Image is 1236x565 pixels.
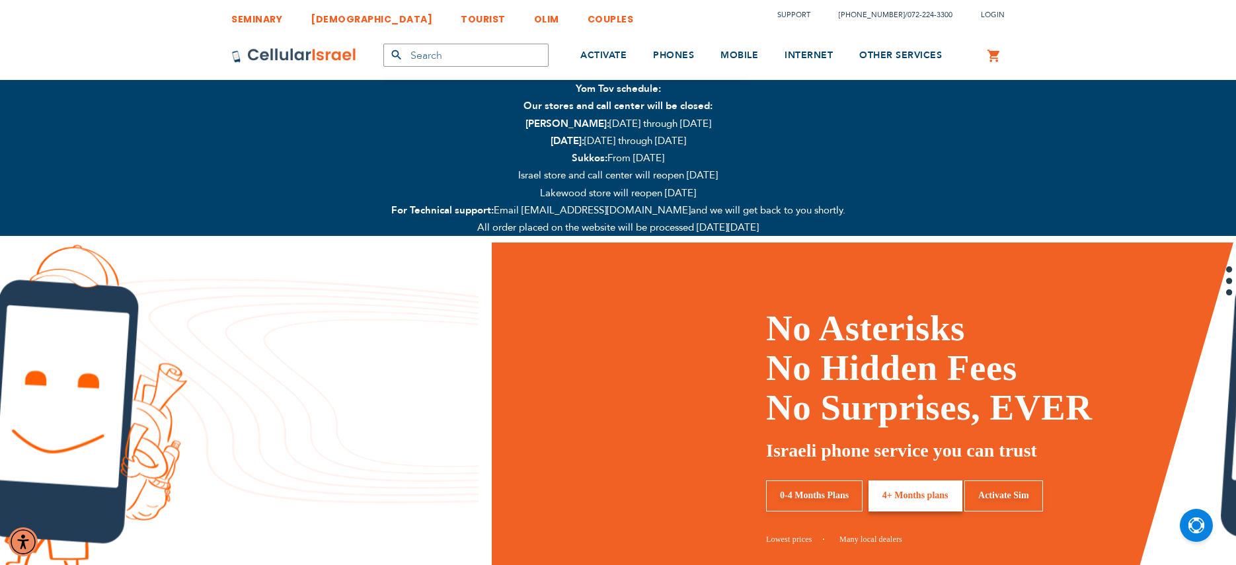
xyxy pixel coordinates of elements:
a: 072-224-3300 [908,10,952,20]
input: Search [383,44,549,67]
a: PHONES [653,31,694,81]
a: COUPLES [588,3,634,28]
a: ACTIVATE [580,31,627,81]
img: Cellular Israel Logo [231,48,357,63]
strong: Our stores and call center will be closed: [523,99,713,112]
span: INTERNET [785,49,833,61]
span: MOBILE [720,49,758,61]
span: PHONES [653,49,694,61]
span: Login [981,10,1005,20]
a: Lowest prices [766,535,824,544]
h5: Israeli phone service you can trust [766,437,1200,464]
strong: [DATE]: [551,134,584,147]
a: [PHONE_NUMBER] [839,10,905,20]
a: 4+ Months plans [869,480,962,511]
strong: For Technical support: [391,204,494,217]
a: OTHER SERVICES [859,31,942,81]
span: OTHER SERVICES [859,49,942,61]
a: OLIM [534,3,559,28]
h1: No Asterisks No Hidden Fees No Surprises, EVER [766,309,1200,428]
div: Accessibility Menu [9,527,38,556]
a: TOURIST [461,3,506,28]
a: INTERNET [785,31,833,81]
li: / [826,5,952,24]
a: 0-4 Months Plans [766,480,863,511]
a: [EMAIL_ADDRESS][DOMAIN_NAME] [519,204,691,217]
a: MOBILE [720,31,758,81]
a: [DEMOGRAPHIC_DATA] [311,3,432,28]
a: Many local dealers [839,535,902,544]
strong: Sukkos: [572,151,607,165]
a: SEMINARY [231,3,282,28]
a: Support [777,10,810,20]
a: Activate Sim [964,480,1043,511]
span: ACTIVATE [580,49,627,61]
strong: [PERSON_NAME]: [525,117,609,130]
strong: Yom Tov schedule: [576,82,661,95]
